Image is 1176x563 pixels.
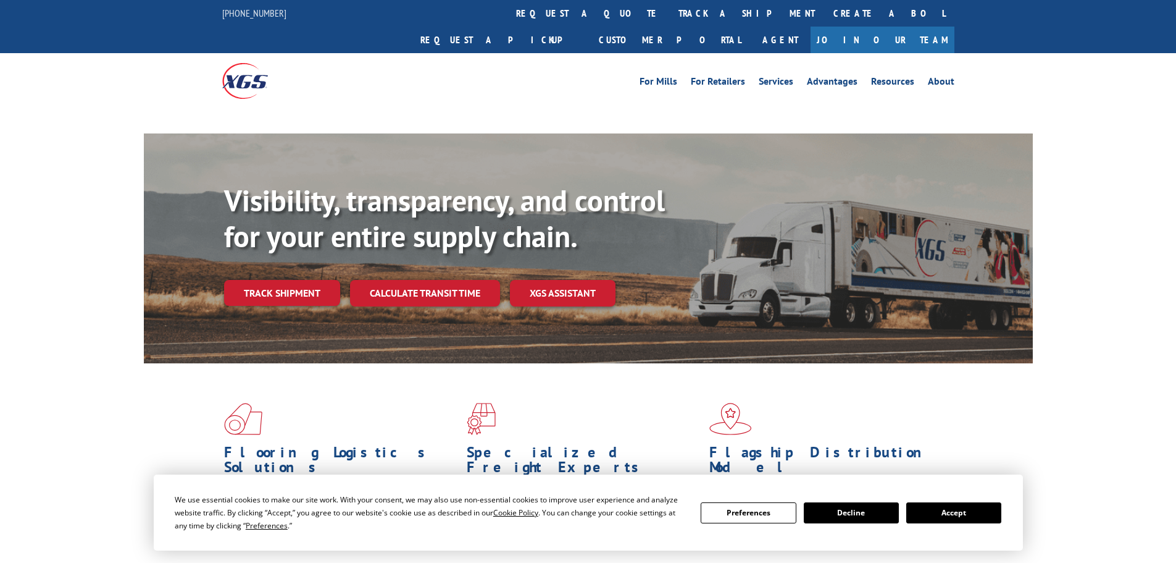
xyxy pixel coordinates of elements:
[590,27,750,53] a: Customer Portal
[224,403,262,435] img: xgs-icon-total-supply-chain-intelligence-red
[691,77,745,90] a: For Retailers
[246,520,288,531] span: Preferences
[467,403,496,435] img: xgs-icon-focused-on-flooring-red
[804,502,899,523] button: Decline
[224,280,340,306] a: Track shipment
[928,77,954,90] a: About
[411,27,590,53] a: Request a pickup
[154,475,1023,551] div: Cookie Consent Prompt
[759,77,793,90] a: Services
[224,181,665,255] b: Visibility, transparency, and control for your entire supply chain.
[811,27,954,53] a: Join Our Team
[807,77,857,90] a: Advantages
[510,280,615,307] a: XGS ASSISTANT
[467,445,700,481] h1: Specialized Freight Experts
[640,77,677,90] a: For Mills
[709,403,752,435] img: xgs-icon-flagship-distribution-model-red
[493,507,538,518] span: Cookie Policy
[709,445,943,481] h1: Flagship Distribution Model
[350,280,500,307] a: Calculate transit time
[224,445,457,481] h1: Flooring Logistics Solutions
[175,493,686,532] div: We use essential cookies to make our site work. With your consent, we may also use non-essential ...
[906,502,1001,523] button: Accept
[750,27,811,53] a: Agent
[222,7,286,19] a: [PHONE_NUMBER]
[701,502,796,523] button: Preferences
[871,77,914,90] a: Resources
